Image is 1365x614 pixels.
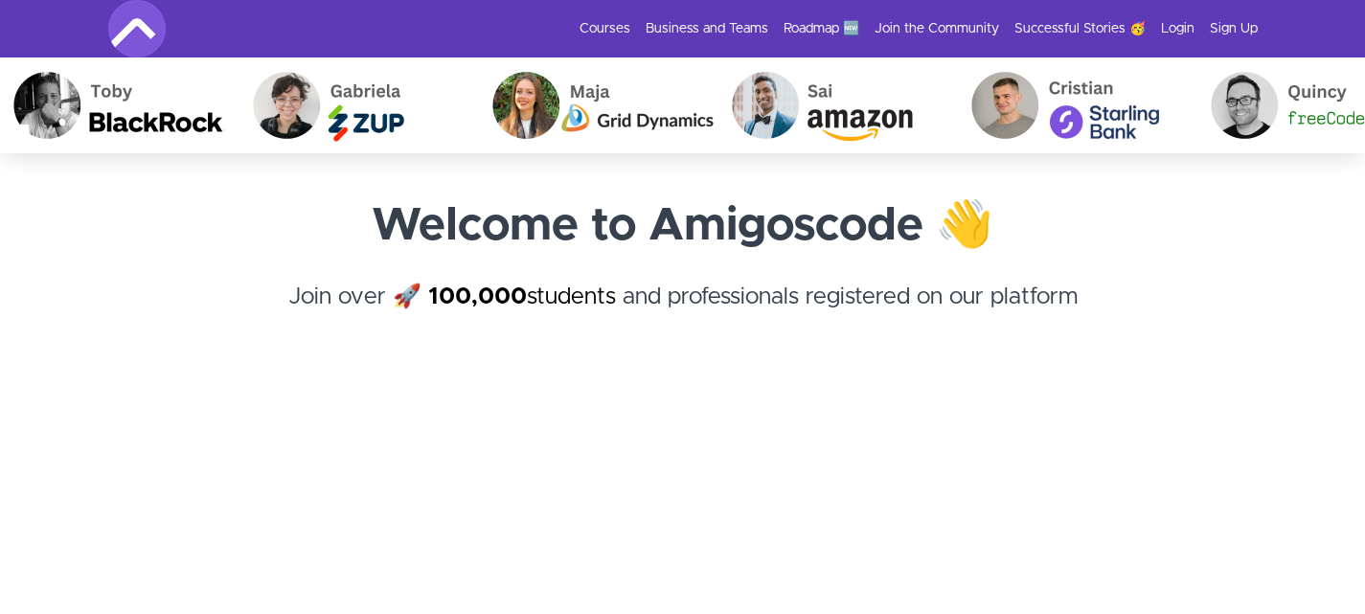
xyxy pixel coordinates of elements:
h4: Join over 🚀 and professionals registered on our platform [108,280,1258,349]
a: Join the Community [875,19,999,38]
a: Roadmap 🆕 [784,19,859,38]
a: Login [1161,19,1194,38]
a: Sign Up [1210,19,1258,38]
a: 100,000students [428,285,616,308]
strong: 100,000 [428,285,527,308]
img: Gabriela [239,57,479,153]
img: Cristian [958,57,1197,153]
a: Business and Teams [646,19,768,38]
img: Sai [718,57,958,153]
strong: Welcome to Amigoscode 👋 [372,203,993,249]
a: Successful Stories 🥳 [1014,19,1146,38]
img: Maja [479,57,718,153]
a: Courses [580,19,630,38]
